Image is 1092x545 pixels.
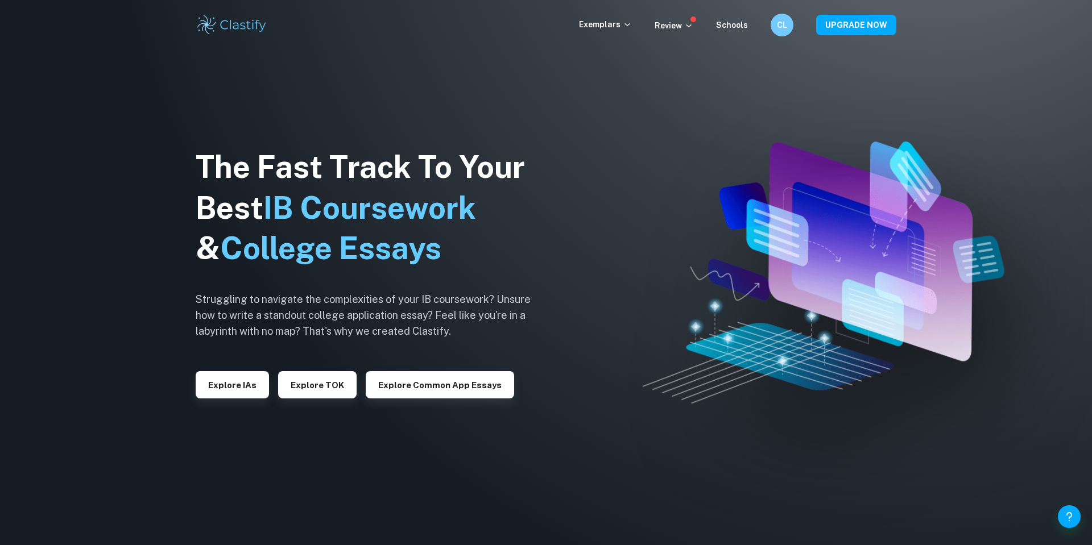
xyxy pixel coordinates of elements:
button: Explore IAs [196,371,269,398]
button: UPGRADE NOW [816,15,896,35]
a: Explore TOK [278,379,357,390]
span: College Essays [220,230,441,266]
a: Explore IAs [196,379,269,390]
p: Exemplars [579,18,632,31]
button: Help and Feedback [1058,505,1081,528]
a: Schools [716,20,748,30]
button: Explore Common App essays [366,371,514,398]
p: Review [655,19,693,32]
span: IB Coursework [263,190,476,226]
h6: CL [776,19,789,31]
h6: Struggling to navigate the complexities of your IB coursework? Unsure how to write a standout col... [196,292,548,339]
button: Explore TOK [278,371,357,398]
button: CL [771,14,793,36]
img: Clastify logo [196,14,268,36]
a: Explore Common App essays [366,379,514,390]
img: Clastify hero [643,142,1005,403]
h1: The Fast Track To Your Best & [196,147,548,269]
